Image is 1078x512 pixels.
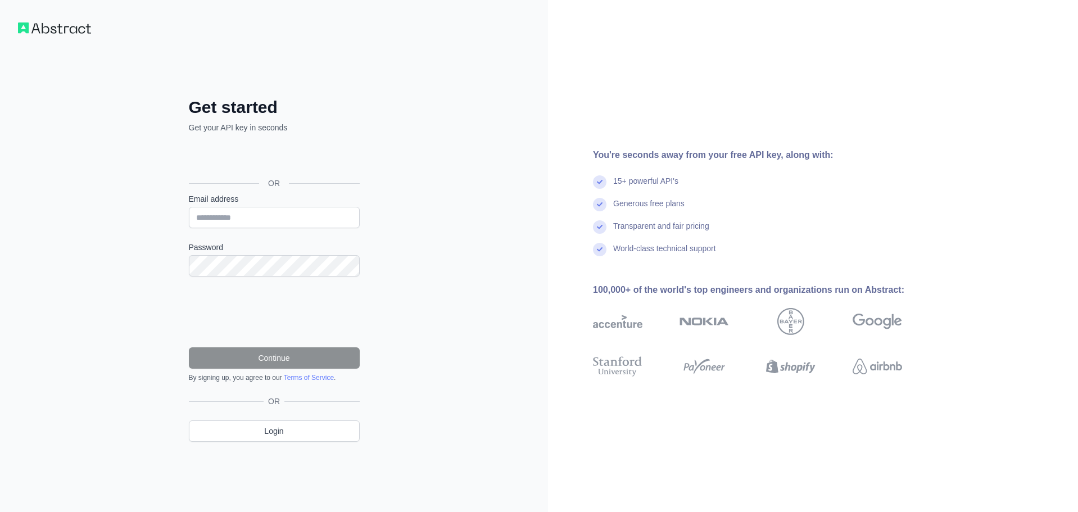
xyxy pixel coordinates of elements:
h2: Get started [189,97,360,117]
img: nokia [680,308,729,335]
span: OR [264,396,284,407]
img: check mark [593,175,606,189]
div: You're seconds away from your free API key, along with: [593,148,938,162]
p: Get your API key in seconds [189,122,360,133]
img: accenture [593,308,642,335]
iframe: Sign in with Google Button [183,146,363,170]
img: stanford university [593,354,642,379]
a: Login [189,420,360,442]
a: Terms of Service [284,374,334,382]
div: By signing up, you agree to our . [189,373,360,382]
img: check mark [593,220,606,234]
span: OR [259,178,289,189]
label: Password [189,242,360,253]
img: payoneer [680,354,729,379]
div: 15+ powerful API's [613,175,678,198]
img: airbnb [853,354,902,379]
div: World-class technical support [613,243,716,265]
div: Transparent and fair pricing [613,220,709,243]
button: Continue [189,347,360,369]
div: 100,000+ of the world's top engineers and organizations run on Abstract: [593,283,938,297]
div: Generous free plans [613,198,685,220]
img: check mark [593,198,606,211]
label: Email address [189,193,360,205]
img: bayer [777,308,804,335]
img: google [853,308,902,335]
img: Workflow [18,22,91,34]
img: check mark [593,243,606,256]
iframe: reCAPTCHA [189,290,360,334]
img: shopify [766,354,816,379]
